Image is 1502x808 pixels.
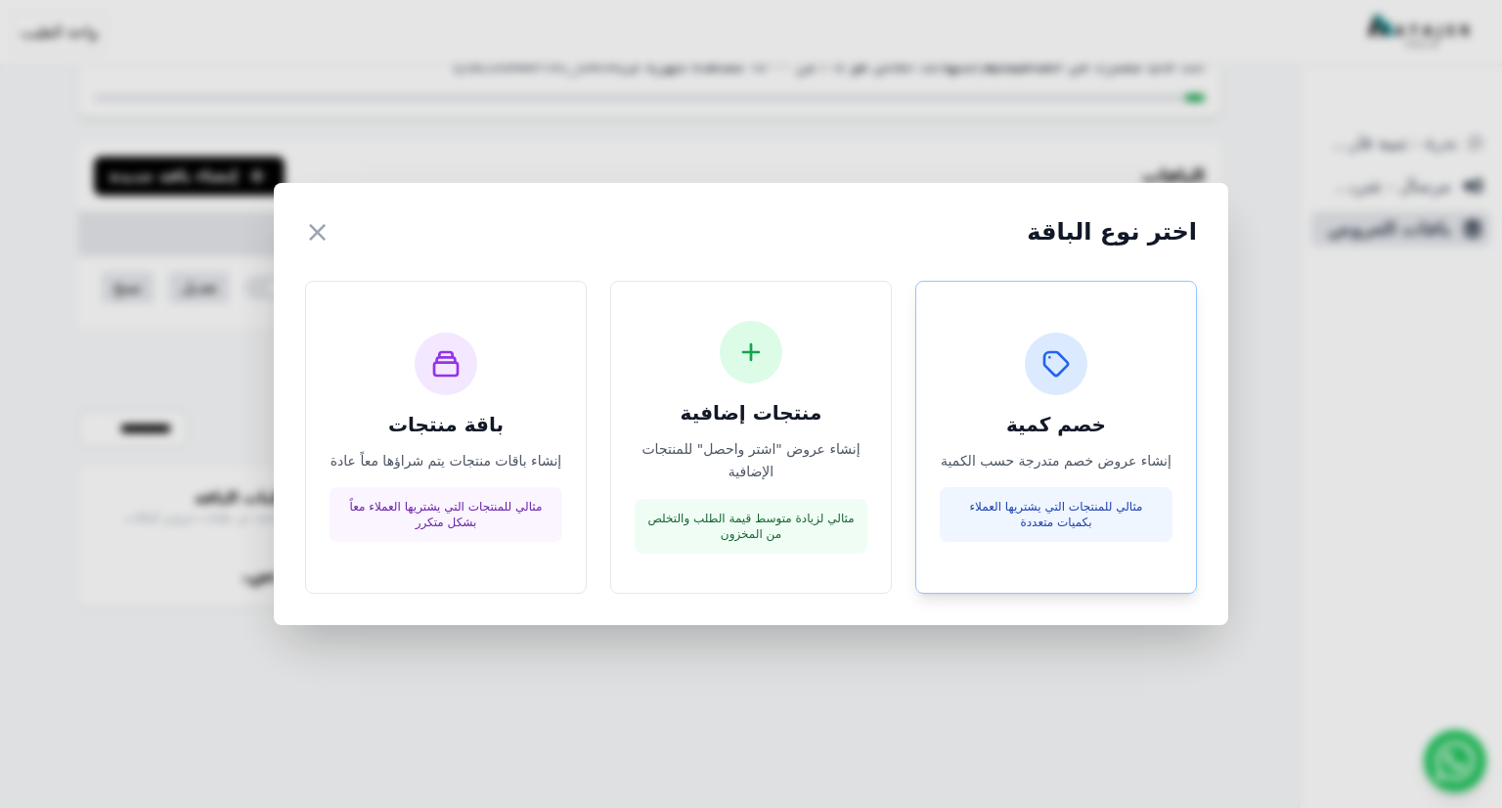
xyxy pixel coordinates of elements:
[940,450,1172,472] p: إنشاء عروض خصم متدرجة حسب الكمية
[341,499,551,530] p: مثالي للمنتجات التي يشتريها العملاء معاً بشكل متكرر
[646,511,856,542] p: مثالي لزيادة متوسط قيمة الطلب والتخلص من المخزون
[635,399,867,426] h3: منتجات إضافية
[1027,216,1197,247] h2: اختر نوع الباقة
[940,411,1172,438] h3: خصم كمية
[951,499,1161,530] p: مثالي للمنتجات التي يشتريها العملاء بكميات متعددة
[635,438,867,483] p: إنشاء عروض "اشتر واحصل" للمنتجات الإضافية
[305,214,330,249] button: ×
[330,450,562,472] p: إنشاء باقات منتجات يتم شراؤها معاً عادة
[330,411,562,438] h3: باقة منتجات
